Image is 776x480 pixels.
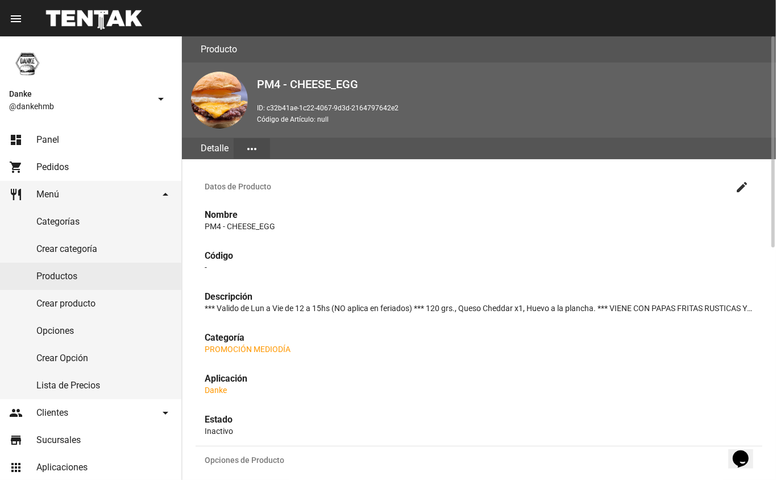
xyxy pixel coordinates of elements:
[205,345,291,354] a: PROMOCIÓN MEDIODÍA
[205,221,753,232] p: PM4 - CHEESE_EGG
[205,250,233,261] strong: Código
[9,188,23,201] mat-icon: restaurant
[205,332,244,343] strong: Categoría
[36,162,69,173] span: Pedidos
[159,188,172,201] mat-icon: arrow_drop_down
[191,72,248,129] img: 32798bc7-b8d8-4720-a981-b748d0984708.png
[205,414,233,425] strong: Estado
[257,75,767,93] h2: PM4 - CHEESE_EGG
[36,134,59,146] span: Panel
[257,102,767,114] p: ID: c32b41ae-1c22-4067-9d3d-2164797642e2
[36,462,88,473] span: Aplicaciones
[9,433,23,447] mat-icon: store
[201,42,237,57] h3: Producto
[9,87,150,101] span: Danke
[9,160,23,174] mat-icon: shopping_cart
[205,373,247,384] strong: Aplicación
[36,435,81,446] span: Sucursales
[9,133,23,147] mat-icon: dashboard
[196,138,234,159] div: Detalle
[205,291,252,302] strong: Descripción
[257,114,767,125] p: Código de Artículo: null
[234,138,270,159] button: Elegir sección
[9,45,45,82] img: 1d4517d0-56da-456b-81f5-6111ccf01445.png
[9,101,150,112] span: @dankehmb
[205,425,753,437] p: Inactivo
[245,142,259,156] mat-icon: more_horiz
[9,461,23,474] mat-icon: apps
[205,303,753,314] p: *** Valido de Lun a Vie de 12 a 15hs (NO aplica en feriados) *** 120 grs., Queso Cheddar x1, Huev...
[735,180,749,194] mat-icon: create
[205,262,753,273] p: -
[205,182,731,191] span: Datos de Producto
[9,406,23,420] mat-icon: people
[154,92,168,106] mat-icon: arrow_drop_down
[36,189,59,200] span: Menú
[731,175,753,198] button: Editar
[205,209,238,220] strong: Nombre
[205,386,227,395] a: Danke
[9,12,23,26] mat-icon: menu
[205,456,731,465] span: Opciones de Producto
[36,407,68,419] span: Clientes
[159,406,172,420] mat-icon: arrow_drop_down
[728,435,765,469] iframe: chat widget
